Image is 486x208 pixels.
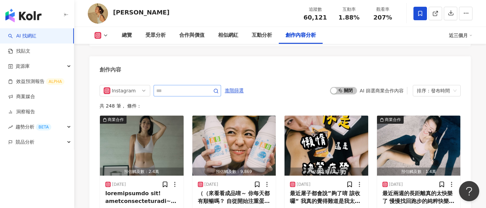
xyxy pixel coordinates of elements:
span: 60,121 [303,14,327,21]
div: 近三個月 [449,30,473,41]
span: 趨勢分析 [16,119,51,135]
div: [DATE] [297,182,310,187]
span: rise [8,125,13,129]
div: 總覽 [122,31,132,39]
div: 觀看率 [370,6,396,13]
div: AI 篩選商業合作內容 [360,88,404,93]
img: post-image [100,116,184,176]
div: （（來看看成品唷～ 你每天都有順暢嗎？ 自從開始注重蛋白質攝取，不管是減脂還是運動恢復 身體就常常小小鬧脾氣～有時候感覺不太舒服，整個人覺得卡卡的 甚至跟風 168 飲食，還會覺得乾乾硬硬； 肉... [198,190,271,205]
div: 受眾分析 [145,31,166,39]
div: Instagram [112,85,134,96]
div: [DATE] [112,182,126,187]
div: loremipsumdo sit! ametconsecteturadi~ elitseddoeius temporinc utlaboreetdolor magna「aliquaenimad」... [105,190,178,205]
button: 商業合作預估觸及數：1.4萬 [377,116,461,176]
div: [DATE] [389,182,403,187]
a: searchAI 找網紅 [8,33,36,39]
div: 排序：發布時間 [417,85,451,96]
button: 商業合作預估觸及數：2.4萬 [100,116,184,176]
button: 進階篩選 [224,85,244,96]
span: 1.88% [339,14,359,21]
a: 效益預測報告ALPHA [8,78,64,85]
div: [DATE] [205,182,218,187]
div: [PERSON_NAME] [113,8,169,17]
img: post-image [192,116,276,176]
iframe: Help Scout Beacon - Open [459,181,479,201]
div: 商業合作 [385,116,401,123]
div: 創作內容 [100,66,121,73]
span: 競品分析 [16,135,34,150]
img: post-image [285,116,368,176]
a: 洞察報告 [8,109,35,115]
div: BETA [36,124,51,130]
img: KOL Avatar [88,3,108,24]
div: 創作內容分析 [286,31,316,39]
div: 預估觸及數：2.2萬 [285,168,368,176]
div: 互動率 [336,6,362,13]
span: 207% [373,14,392,21]
img: logo [5,9,42,22]
div: 預估觸及數：1.4萬 [377,168,461,176]
button: 預估觸及數：2.2萬 [285,116,368,176]
div: 最近兩週的長距離真的太快樂了 慢慢找回跑步的純粹快樂 對我是 #NB風格跑者 Run your way 用自己喜歡的節奏再愛上自己的生活一次 跑步就是最好的入場卷 最近跑間歇跟增加信心的長距離 ... [382,190,455,205]
div: 相似網紅 [218,31,238,39]
a: 商案媒合 [8,93,35,100]
div: 最近屠子都會說”夠了唷 該收囉“ 我真的覺得難道是我太懶惰? 我決定做一支影片跟屠子解釋 所以我就跟chat GPT 心理師討論 「為什麼我外出就會有這種狀況?!? 」 我得到了這個結果 我很滿... [290,190,363,205]
span: 資源庫 [16,59,30,74]
div: 預估觸及數：2.4萬 [100,168,184,176]
div: 互動分析 [252,31,272,39]
button: 預估觸及數：9,869 [192,116,276,176]
img: post-image [377,116,461,176]
a: 找貼文 [8,48,30,55]
div: 商業合作 [108,116,124,123]
div: 合作與價值 [179,31,205,39]
div: 追蹤數 [302,6,328,13]
div: 共 248 筆 ， 條件： [100,103,461,109]
div: 預估觸及數：9,869 [192,168,276,176]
